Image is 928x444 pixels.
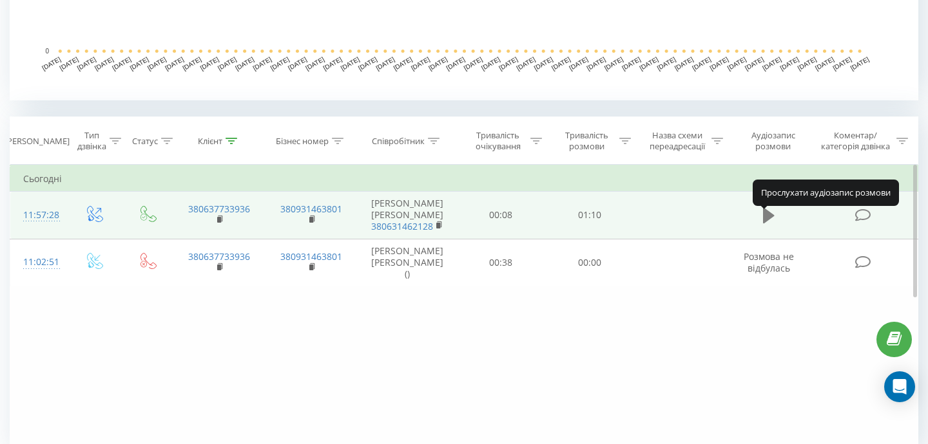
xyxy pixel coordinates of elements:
text: [DATE] [129,55,150,71]
text: [DATE] [304,55,325,71]
text: [DATE] [656,55,677,71]
text: [DATE] [252,55,273,71]
div: Тривалість розмови [557,130,616,152]
div: Коментар/категорія дзвінка [818,130,893,152]
text: [DATE] [76,55,97,71]
text: [DATE] [340,55,361,71]
text: [DATE] [234,55,255,71]
text: [DATE] [568,55,589,71]
text: [DATE] [199,55,220,71]
text: [DATE] [673,55,695,71]
div: Статус [132,136,158,147]
div: 11:57:28 [23,203,54,228]
text: [DATE] [638,55,659,71]
text: [DATE] [550,55,572,71]
text: [DATE] [41,55,62,71]
div: Тип дзвінка [77,130,106,152]
text: [DATE] [463,55,484,71]
span: Розмова не відбулась [744,250,794,274]
text: [DATE] [603,55,624,71]
td: Сьогодні [10,166,918,192]
text: [DATE] [831,55,853,71]
text: [DATE] [146,55,168,71]
text: [DATE] [181,55,202,71]
td: [PERSON_NAME] [PERSON_NAME] () [358,239,457,286]
text: [DATE] [427,55,449,71]
text: [DATE] [111,55,132,71]
text: 0 [45,48,49,55]
div: Прослухати аудіозапис розмови [753,180,899,205]
text: [DATE] [480,55,501,71]
td: [PERSON_NAME] [PERSON_NAME] [358,192,457,239]
text: [DATE] [691,55,712,71]
text: [DATE] [445,55,466,71]
td: 00:08 [457,192,546,239]
td: 00:38 [457,239,546,286]
div: 11:02:51 [23,250,54,275]
text: [DATE] [410,55,431,71]
div: Аудіозапис розмови [738,130,808,152]
td: 01:10 [545,192,634,239]
text: [DATE] [269,55,291,71]
text: [DATE] [516,55,537,71]
text: [DATE] [586,55,607,71]
text: [DATE] [287,55,308,71]
text: [DATE] [797,55,818,71]
a: 380637733936 [188,250,250,263]
text: [DATE] [164,55,185,71]
text: [DATE] [726,55,748,71]
text: [DATE] [761,55,782,71]
text: [DATE] [709,55,730,71]
a: 380931463801 [280,203,342,215]
text: [DATE] [744,55,765,71]
text: [DATE] [533,55,554,71]
text: [DATE] [322,55,343,71]
text: [DATE] [93,55,115,71]
text: [DATE] [217,55,238,71]
div: [PERSON_NAME] [5,136,70,147]
text: [DATE] [59,55,80,71]
div: Тривалість очікування [469,130,528,152]
text: [DATE] [374,55,396,71]
div: Open Intercom Messenger [884,371,915,402]
text: [DATE] [779,55,800,71]
div: Назва схеми переадресації [646,130,708,152]
text: [DATE] [621,55,642,71]
div: Співробітник [372,136,425,147]
div: Клієнт [198,136,222,147]
text: [DATE] [498,55,519,71]
a: 380931463801 [280,250,342,263]
a: 380631462128 [371,220,433,232]
text: [DATE] [392,55,414,71]
a: 380637733936 [188,203,250,215]
div: Бізнес номер [276,136,329,147]
td: 00:00 [545,239,634,286]
text: [DATE] [357,55,378,71]
text: [DATE] [849,55,871,71]
text: [DATE] [814,55,835,71]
